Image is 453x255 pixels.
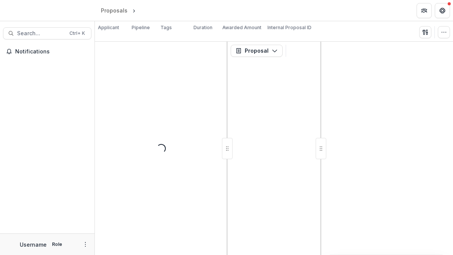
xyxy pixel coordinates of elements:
p: Awarded Amount [222,24,261,31]
p: Applicant [98,24,119,31]
a: Proposals [98,5,131,16]
p: Role [50,241,64,248]
span: Search... [17,30,65,37]
button: Proposal [231,45,283,57]
p: Username [20,241,47,249]
p: Tags [160,24,172,31]
button: Get Help [435,3,450,18]
button: More [81,240,90,249]
button: Search... [3,27,91,39]
nav: breadcrumb [98,5,170,16]
div: Ctrl + K [68,29,87,38]
p: Duration [193,24,212,31]
p: Internal Proposal ID [267,24,311,31]
p: Pipeline [132,24,150,31]
button: Notifications [3,45,91,58]
button: Partners [417,3,432,18]
span: Notifications [15,48,88,55]
div: Proposals [101,6,127,14]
